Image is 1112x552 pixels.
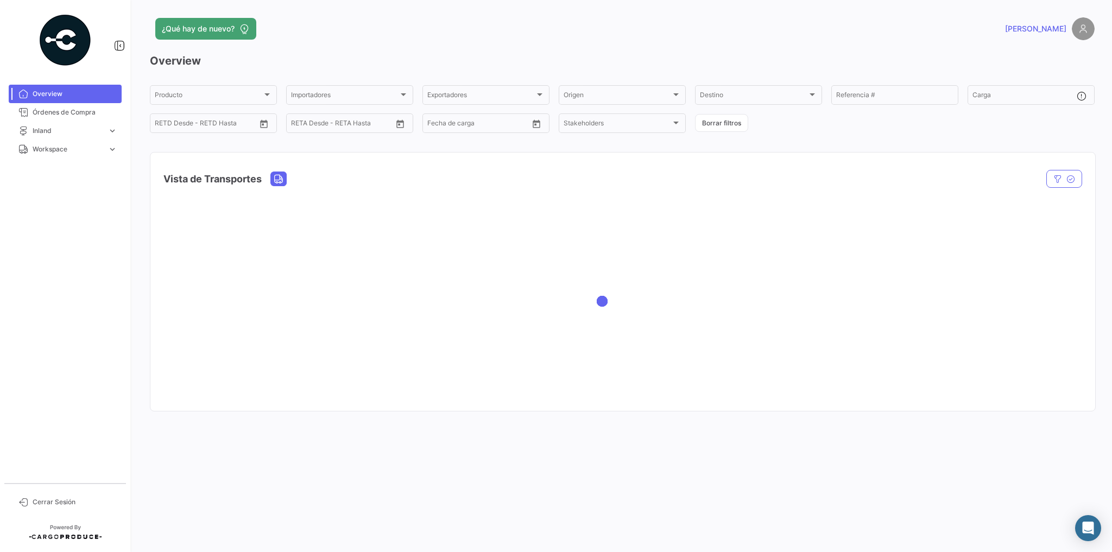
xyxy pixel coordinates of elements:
[564,121,671,129] span: Stakeholders
[108,126,117,136] span: expand_more
[33,107,117,117] span: Órdenes de Compra
[427,93,535,100] span: Exportadores
[162,23,235,34] span: ¿Qué hay de nuevo?
[9,85,122,103] a: Overview
[256,116,272,132] button: Open calendar
[150,53,1095,68] h3: Overview
[9,103,122,122] a: Órdenes de Compra
[38,13,92,67] img: powered-by.png
[271,172,286,186] button: Land
[291,93,399,100] span: Importadores
[291,121,311,129] input: Desde
[33,89,117,99] span: Overview
[182,121,230,129] input: Hasta
[33,144,103,154] span: Workspace
[155,18,256,40] button: ¿Qué hay de nuevo?
[700,93,807,100] span: Destino
[108,144,117,154] span: expand_more
[33,497,117,507] span: Cerrar Sesión
[1072,17,1095,40] img: placeholder-user.png
[163,172,262,187] h4: Vista de Transportes
[427,121,447,129] input: Desde
[318,121,367,129] input: Hasta
[695,114,748,132] button: Borrar filtros
[454,121,503,129] input: Hasta
[1075,515,1101,541] div: Abrir Intercom Messenger
[564,93,671,100] span: Origen
[33,126,103,136] span: Inland
[392,116,408,132] button: Open calendar
[155,121,174,129] input: Desde
[155,93,262,100] span: Producto
[528,116,545,132] button: Open calendar
[1005,23,1066,34] span: [PERSON_NAME]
